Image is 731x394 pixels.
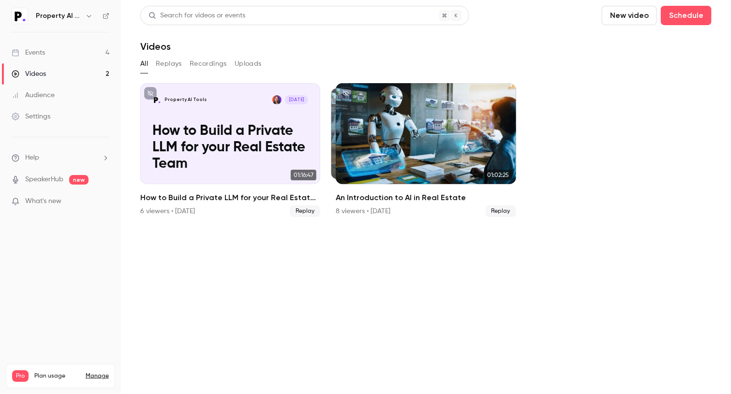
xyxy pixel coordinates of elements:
p: Property AI Tools [164,97,207,103]
ul: Videos [140,83,712,217]
li: An Introduction to AI in Real Estate [336,83,516,217]
h2: An Introduction to AI in Real Estate [336,192,516,204]
div: 6 viewers • [DATE] [140,206,195,216]
img: Property AI Tools [12,8,28,24]
h6: Property AI Tools [36,11,81,21]
img: Danielle Turner [272,95,282,104]
span: [DATE] [285,95,308,104]
a: 01:02:2501:02:25An Introduction to AI in Real Estate8 viewers • [DATE]Replay [336,83,516,217]
div: Events [12,48,45,58]
span: Replay [290,205,320,217]
h2: How to Build a Private LLM for your Real Estate Team [140,192,320,204]
span: Plan usage [34,372,80,380]
button: unpublished [144,87,157,100]
a: How to Build a Private LLM for your Real Estate TeamProperty AI ToolsDanielle Turner[DATE]How to ... [140,83,320,217]
p: How to Build a Private LLM for your Real Estate Team [152,123,308,172]
div: Videos [12,69,46,79]
li: help-dropdown-opener [12,153,109,163]
a: SpeakerHub [25,175,63,185]
iframe: Noticeable Trigger [98,197,109,206]
span: What's new [25,196,61,206]
span: Replay [486,205,516,217]
h1: Videos [140,41,171,52]
a: Manage [86,372,109,380]
span: Pro [12,370,29,382]
span: Help [25,153,39,163]
div: Audience [12,90,55,100]
div: 8 viewers • [DATE] [336,206,390,216]
div: Settings [12,112,50,121]
section: Videos [140,6,712,388]
img: How to Build a Private LLM for your Real Estate Team [152,95,162,104]
button: Replays [156,56,182,72]
button: Uploads [235,56,262,72]
div: Search for videos or events [149,11,245,21]
button: unpublished [340,87,352,100]
span: 01:16:47 [291,170,316,180]
button: Recordings [190,56,227,72]
span: new [69,175,89,185]
button: All [140,56,148,72]
span: 01:02:25 [485,170,512,180]
li: How to Build a Private LLM for your Real Estate Team [140,83,320,217]
button: New video [602,6,657,25]
button: Schedule [661,6,712,25]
